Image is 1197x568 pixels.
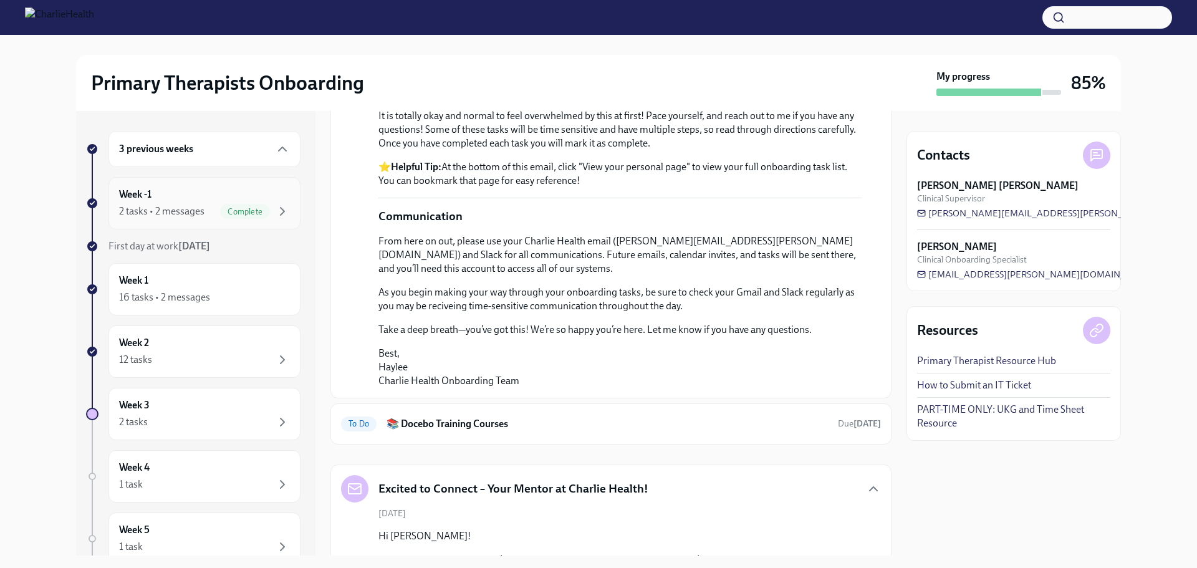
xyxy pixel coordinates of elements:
a: PART-TIME ONLY: UKG and Time Sheet Resource [917,403,1110,430]
span: [DATE] [378,508,406,519]
p: As you begin making your way through your onboarding tasks, be sure to check your Gmail and Slack... [378,286,861,313]
h6: 📚 Docebo Training Courses [387,417,828,431]
span: Due [838,418,881,429]
a: How to Submit an IT Ticket [917,378,1031,392]
a: To Do📚 Docebo Training CoursesDue[DATE] [341,414,881,434]
strong: [DATE] [178,240,210,252]
div: 2 tasks • 2 messages [119,205,204,218]
h6: Week 5 [119,523,150,537]
span: To Do [341,419,377,428]
strong: [PERSON_NAME] [917,240,997,254]
a: Week 51 task [86,513,300,565]
h4: Resources [917,321,978,340]
a: [EMAIL_ADDRESS][PERSON_NAME][DOMAIN_NAME] [917,268,1155,281]
h6: Week 4 [119,461,150,474]
a: Week 212 tasks [86,325,300,378]
div: 2 tasks [119,415,148,429]
h5: Excited to Connect – Your Mentor at Charlie Health! [378,481,648,497]
p: ⭐ At the bottom of this email, click "View your personal page" to view your full onboarding task ... [378,160,861,188]
div: 16 tasks • 2 messages [119,291,210,304]
h6: Week -1 [119,188,151,201]
a: Week 41 task [86,450,300,503]
h6: 3 previous weeks [119,142,193,156]
p: Best, Haylee Charlie Health Onboarding Team [378,347,861,388]
span: Complete [220,207,270,216]
h6: Week 2 [119,336,149,350]
div: 1 task [119,478,143,491]
p: From here on out, please use your Charlie Health email ([PERSON_NAME][EMAIL_ADDRESS][PERSON_NAME]... [378,234,861,276]
a: Week 32 tasks [86,388,300,440]
strong: [DATE] [853,418,881,429]
span: Clinical Supervisor [917,193,985,205]
a: Week -12 tasks • 2 messagesComplete [86,177,300,229]
h6: Week 1 [119,274,148,287]
div: 3 previous weeks [108,131,300,167]
h3: 85% [1071,72,1106,94]
a: Primary Therapist Resource Hub [917,354,1056,368]
img: CharlieHealth [25,7,94,27]
span: First day at work [108,240,210,252]
span: August 12th, 2025 09:00 [838,418,881,430]
h2: Primary Therapists Onboarding [91,70,364,95]
div: 1 task [119,540,143,554]
h4: Contacts [917,146,970,165]
div: 12 tasks [119,353,152,367]
a: First day at work[DATE] [86,239,300,253]
strong: My progress [936,70,990,84]
strong: Helpful Tip: [391,161,441,173]
p: Take a deep breath—you’ve got this! We’re so happy you’re here. Let me know if you have any quest... [378,323,861,337]
span: Clinical Onboarding Specialist [917,254,1027,266]
p: Hi [PERSON_NAME]! [378,529,861,543]
p: It is totally okay and normal to feel overwhelmed by this at first! Pace yourself, and reach out ... [378,109,861,150]
strong: [PERSON_NAME] [PERSON_NAME] [917,179,1079,193]
a: Week 116 tasks • 2 messages [86,263,300,315]
h6: Week 3 [119,398,150,412]
p: Communication [378,208,463,224]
